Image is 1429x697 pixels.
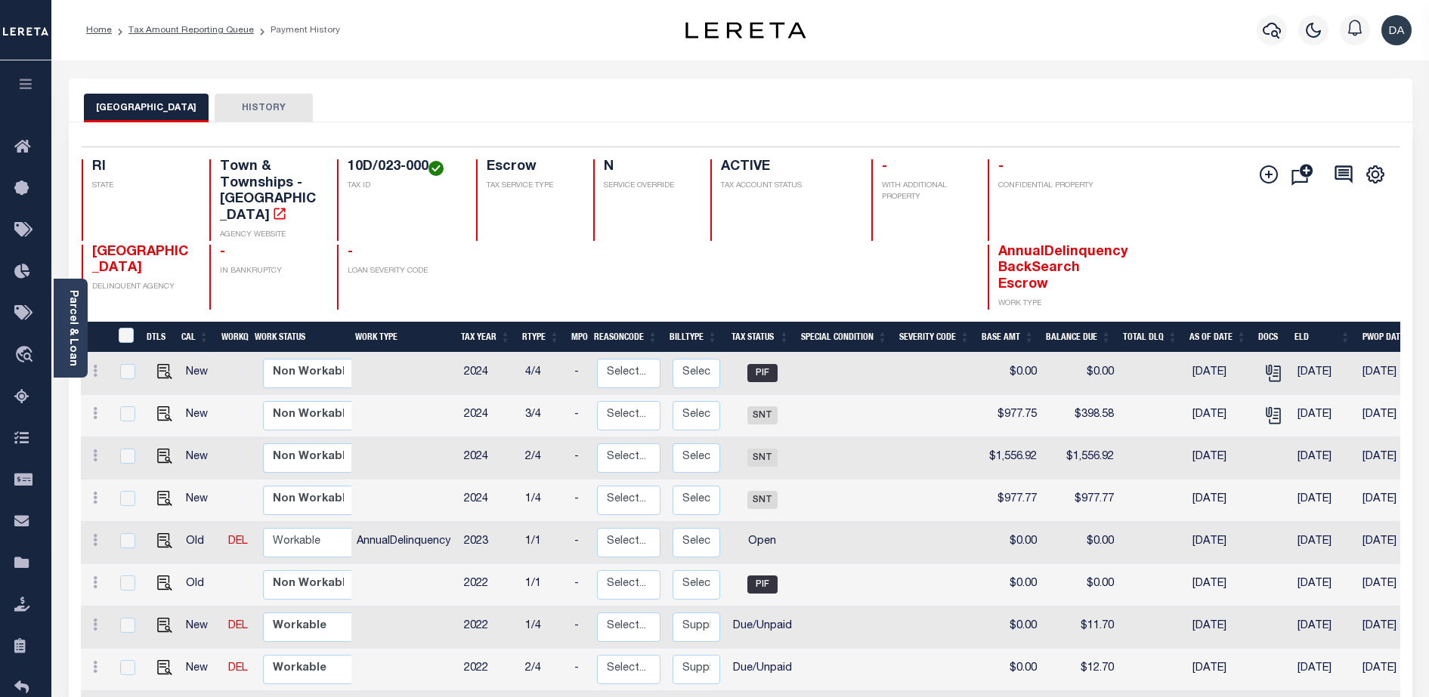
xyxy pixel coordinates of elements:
[128,26,254,35] a: Tax Amount Reporting Queue
[519,606,568,649] td: 1/4
[1381,15,1412,45] img: svg+xml;base64,PHN2ZyB4bWxucz0iaHR0cDovL3d3dy53My5vcmcvMjAwMC9zdmciIHBvaW50ZXItZXZlbnRzPSJub25lIi...
[721,159,853,176] h4: ACTIVE
[220,266,319,277] p: IN BANKRUPTCY
[747,406,778,424] span: SNT
[458,606,519,649] td: 2022
[92,282,191,293] p: DELINQUENT AGENCY
[349,322,455,353] th: Work Type
[1186,480,1255,522] td: [DATE]
[180,606,222,649] td: New
[516,322,565,353] th: RType: activate to sort column ascending
[882,180,970,203] p: WITH ADDITIONAL PROPERTY
[92,245,188,276] span: [GEOGRAPHIC_DATA]
[979,353,1043,395] td: $0.00
[979,522,1043,564] td: $0.00
[747,575,778,594] span: PIF
[249,322,351,353] th: Work Status
[747,491,778,509] span: SNT
[458,564,519,606] td: 2022
[458,353,519,395] td: 2024
[568,649,591,691] td: -
[220,245,225,259] span: -
[723,322,795,353] th: Tax Status: activate to sort column ascending
[455,322,516,353] th: Tax Year: activate to sort column ascending
[1186,564,1255,606] td: [DATE]
[1043,395,1120,437] td: $398.58
[228,536,248,547] a: DEL
[979,480,1043,522] td: $977.77
[565,322,588,353] th: MPO
[180,353,222,395] td: New
[882,160,887,174] span: -
[1356,522,1425,564] td: [DATE]
[458,649,519,691] td: 2022
[1186,353,1255,395] td: [DATE]
[487,180,575,192] p: TAX SERVICE TYPE
[568,564,591,606] td: -
[487,159,575,176] h4: Escrow
[1356,606,1425,649] td: [DATE]
[228,663,248,674] a: DEL
[1040,322,1117,353] th: Balance Due: activate to sort column ascending
[1252,322,1288,353] th: Docs
[1291,437,1356,480] td: [DATE]
[979,649,1043,691] td: $0.00
[175,322,215,353] th: CAL: activate to sort column ascending
[568,395,591,437] td: -
[228,621,248,631] a: DEL
[519,649,568,691] td: 2/4
[1356,437,1425,480] td: [DATE]
[458,395,519,437] td: 2024
[568,437,591,480] td: -
[254,23,340,37] li: Payment History
[998,245,1128,291] span: AnnualDelinquency BackSearch Escrow
[1043,606,1120,649] td: $11.70
[84,94,209,122] button: [GEOGRAPHIC_DATA]
[685,22,806,39] img: logo-dark.svg
[180,564,222,606] td: Old
[979,395,1043,437] td: $977.75
[180,480,222,522] td: New
[1043,437,1120,480] td: $1,556.92
[1043,522,1120,564] td: $0.00
[348,266,458,277] p: LOAN SEVERITY CODE
[568,353,591,395] td: -
[1356,649,1425,691] td: [DATE]
[726,606,798,649] td: Due/Unpaid
[1291,564,1356,606] td: [DATE]
[81,322,110,353] th: &nbsp;&nbsp;&nbsp;&nbsp;&nbsp;&nbsp;&nbsp;&nbsp;&nbsp;&nbsp;
[1356,322,1425,353] th: PWOP Date: activate to sort column ascending
[458,480,519,522] td: 2024
[519,395,568,437] td: 3/4
[1356,564,1425,606] td: [DATE]
[1356,395,1425,437] td: [DATE]
[1043,480,1120,522] td: $977.77
[1291,395,1356,437] td: [DATE]
[519,353,568,395] td: 4/4
[588,322,663,353] th: ReasonCode: activate to sort column ascending
[726,649,798,691] td: Due/Unpaid
[1291,353,1356,395] td: [DATE]
[458,437,519,480] td: 2024
[220,230,319,241] p: AGENCY WEBSITE
[351,522,458,564] td: AnnualDelinquency
[663,322,723,353] th: BillType: activate to sort column ascending
[220,159,319,224] h4: Town & Townships - [GEOGRAPHIC_DATA]
[180,395,222,437] td: New
[726,522,798,564] td: Open
[67,290,78,366] a: Parcel & Loan
[976,322,1040,353] th: Base Amt: activate to sort column ascending
[1291,480,1356,522] td: [DATE]
[215,322,249,353] th: WorkQ
[1186,437,1255,480] td: [DATE]
[795,322,893,353] th: Special Condition: activate to sort column ascending
[979,606,1043,649] td: $0.00
[721,180,853,192] p: TAX ACCOUNT STATUS
[747,364,778,382] span: PIF
[14,346,39,365] i: travel_explore
[1288,322,1356,353] th: ELD: activate to sort column ascending
[1043,649,1120,691] td: $12.70
[1356,353,1425,395] td: [DATE]
[348,245,353,259] span: -
[1183,322,1252,353] th: As of Date: activate to sort column ascending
